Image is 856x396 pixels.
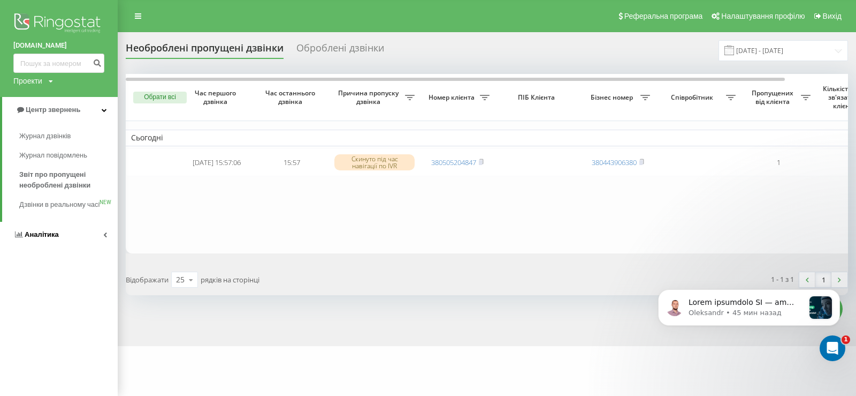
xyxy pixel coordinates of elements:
div: Скинуто під час навігації по IVR [334,154,415,170]
a: Центр звернень [2,97,118,123]
span: Номер клієнта [425,93,480,102]
td: 1 [741,148,816,177]
span: Час першого дзвінка [188,89,246,106]
span: Причина пропуску дзвінка [334,89,405,106]
span: Дзвінки в реальному часі [19,199,100,210]
span: Пропущених від клієнта [746,89,801,106]
div: Проекти [13,76,42,86]
span: Час останнього дзвінка [263,89,320,106]
a: [DOMAIN_NAME] [13,40,104,51]
span: Журнал дзвінків [19,131,71,141]
span: Реферальна програма [624,12,703,20]
a: Журнал повідомлень [19,146,118,165]
span: рядків на сторінці [201,275,259,285]
span: ПІБ Клієнта [504,93,571,102]
div: Необроблені пропущені дзвінки [126,42,284,59]
a: Звіт про пропущені необроблені дзвінки [19,165,118,195]
img: Ringostat logo [13,11,104,38]
iframe: Intercom notifications сообщение [642,268,856,367]
span: Налаштування профілю [721,12,805,20]
a: 380443906380 [592,158,637,167]
iframe: Intercom live chat [820,335,845,361]
span: Вихід [823,12,842,20]
span: Бізнес номер [586,93,640,102]
td: [DATE] 15:57:06 [179,148,254,177]
span: Журнал повідомлень [19,150,87,161]
span: 1 [842,335,850,344]
td: 15:57 [254,148,329,177]
div: 25 [176,274,185,285]
span: Звіт про пропущені необроблені дзвінки [19,169,112,191]
a: 380505204847 [431,158,476,167]
span: Аналiтика [25,230,59,238]
a: Дзвінки в реальному часіNEW [19,195,118,214]
input: Пошук за номером [13,54,104,73]
span: Відображати [126,275,169,285]
span: Співробітник [661,93,726,102]
button: Обрати всі [133,92,187,103]
div: Оброблені дзвінки [296,42,384,59]
span: Центр звернень [26,106,80,114]
a: Журнал дзвінків [19,126,118,146]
